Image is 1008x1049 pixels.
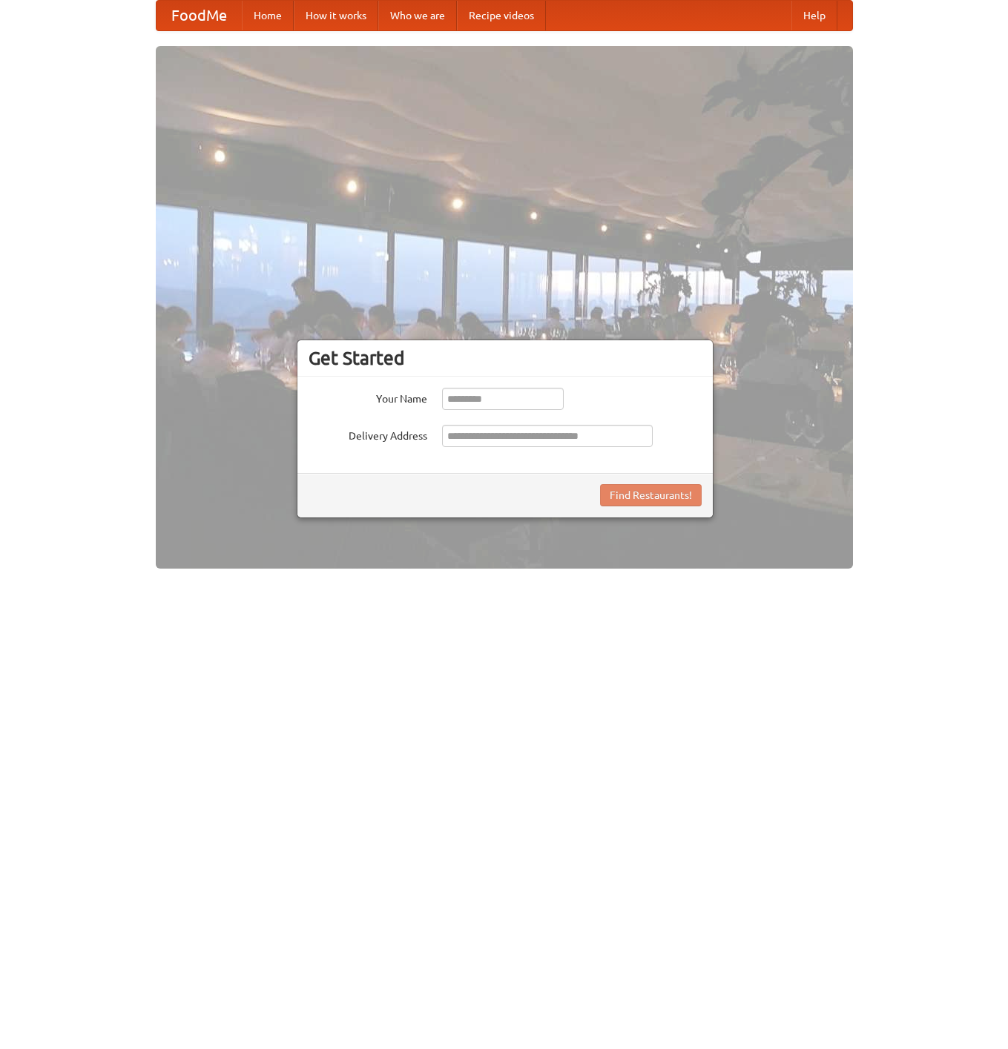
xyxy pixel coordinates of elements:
[600,484,702,506] button: Find Restaurants!
[294,1,378,30] a: How it works
[378,1,457,30] a: Who we are
[791,1,837,30] a: Help
[157,1,242,30] a: FoodMe
[309,425,427,443] label: Delivery Address
[457,1,546,30] a: Recipe videos
[242,1,294,30] a: Home
[309,388,427,406] label: Your Name
[309,347,702,369] h3: Get Started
